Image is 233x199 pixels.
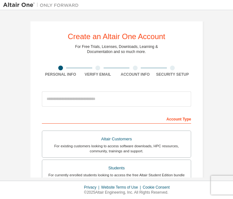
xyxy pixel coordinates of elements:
[116,72,154,77] div: Account Info
[46,173,187,183] div: For currently enrolled students looking to access the free Altair Student Edition bundle and all ...
[42,72,79,77] div: Personal Info
[46,164,187,173] div: Students
[154,72,191,77] div: Security Setup
[46,135,187,143] div: Altair Customers
[101,185,143,190] div: Website Terms of Use
[3,2,82,8] img: Altair One
[84,190,173,195] p: © 2025 Altair Engineering, Inc. All Rights Reserved.
[84,185,101,190] div: Privacy
[79,72,117,77] div: Verify Email
[68,33,165,40] div: Create an Altair One Account
[75,44,158,54] div: For Free Trials, Licenses, Downloads, Learning & Documentation and so much more.
[143,185,173,190] div: Cookie Consent
[42,114,191,124] div: Account Type
[46,143,187,154] div: For existing customers looking to access software downloads, HPC resources, community, trainings ...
